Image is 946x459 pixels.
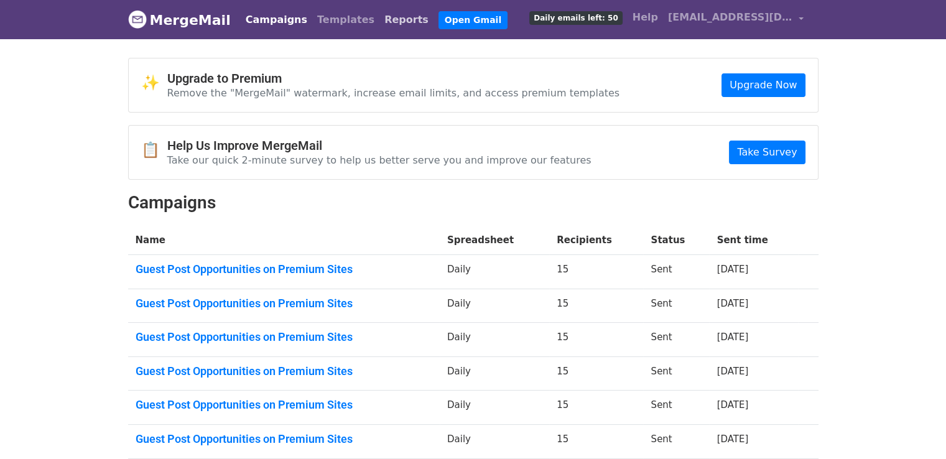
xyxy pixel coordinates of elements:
td: 15 [549,255,643,289]
td: Daily [440,425,549,459]
a: Reports [379,7,434,32]
a: [DATE] [716,399,748,410]
a: Templates [312,7,379,32]
a: Open Gmail [438,11,508,29]
a: [DATE] [716,331,748,343]
span: 📋 [141,141,167,159]
td: Daily [440,289,549,323]
a: Guest Post Opportunities on Premium Sites [136,398,432,412]
span: ✨ [141,74,167,92]
p: Take our quick 2-minute survey to help us better serve you and improve our features [167,154,591,167]
a: MergeMail [128,7,231,33]
td: Sent [643,425,709,459]
th: Status [643,226,709,255]
a: [DATE] [716,366,748,377]
a: Upgrade Now [721,73,805,97]
a: Campaigns [241,7,312,32]
a: Guest Post Opportunities on Premium Sites [136,364,432,378]
td: Daily [440,391,549,425]
td: 15 [549,323,643,357]
a: Help [628,5,663,30]
td: Daily [440,323,549,357]
a: [DATE] [716,264,748,275]
img: MergeMail logo [128,10,147,29]
a: Daily emails left: 50 [524,5,627,30]
td: 15 [549,289,643,323]
iframe: Chat Widget [884,399,946,459]
a: Guest Post Opportunities on Premium Sites [136,432,432,446]
a: [DATE] [716,298,748,309]
td: 15 [549,391,643,425]
td: 15 [549,356,643,391]
td: Sent [643,323,709,357]
span: Daily emails left: 50 [529,11,622,25]
th: Sent time [709,226,798,255]
td: Sent [643,356,709,391]
a: Take Survey [729,141,805,164]
td: Daily [440,356,549,391]
a: [EMAIL_ADDRESS][DOMAIN_NAME] [663,5,809,34]
td: Daily [440,255,549,289]
h4: Upgrade to Premium [167,71,620,86]
th: Name [128,226,440,255]
p: Remove the "MergeMail" watermark, increase email limits, and access premium templates [167,86,620,100]
a: [DATE] [716,433,748,445]
a: Guest Post Opportunities on Premium Sites [136,330,432,344]
span: [EMAIL_ADDRESS][DOMAIN_NAME] [668,10,792,25]
h2: Campaigns [128,192,818,213]
td: Sent [643,391,709,425]
td: Sent [643,289,709,323]
a: Guest Post Opportunities on Premium Sites [136,297,432,310]
th: Spreadsheet [440,226,549,255]
h4: Help Us Improve MergeMail [167,138,591,153]
th: Recipients [549,226,643,255]
a: Guest Post Opportunities on Premium Sites [136,262,432,276]
td: 15 [549,425,643,459]
td: Sent [643,255,709,289]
